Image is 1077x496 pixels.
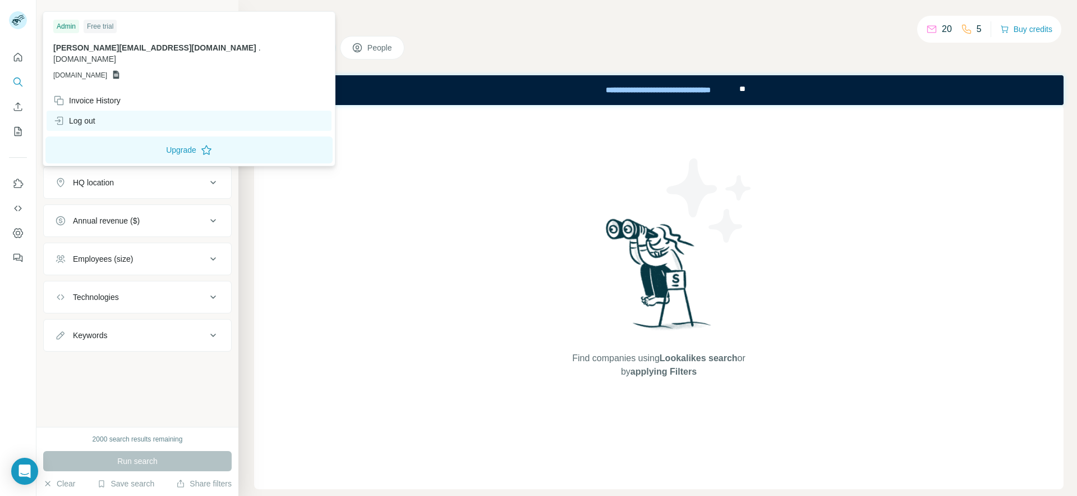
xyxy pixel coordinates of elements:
[9,121,27,142] button: My lists
[44,169,231,196] button: HQ location
[73,330,107,341] div: Keywords
[44,284,231,311] button: Technologies
[9,72,27,92] button: Search
[660,353,738,363] span: Lookalikes search
[53,70,107,80] span: [DOMAIN_NAME]
[93,434,183,444] div: 2000 search results remaining
[254,75,1064,105] iframe: Banner
[9,198,27,219] button: Use Surfe API
[84,20,117,33] div: Free trial
[9,174,27,194] button: Use Surfe on LinkedIn
[254,13,1064,29] h4: Search
[367,42,393,53] span: People
[659,150,760,251] img: Surfe Illustration - Stars
[73,253,133,265] div: Employees (size)
[53,95,121,106] div: Invoice History
[977,22,982,36] p: 5
[9,47,27,67] button: Quick start
[259,43,261,52] span: .
[601,216,717,341] img: Surfe Illustration - Woman searching with binoculars
[53,43,256,52] span: [PERSON_NAME][EMAIL_ADDRESS][DOMAIN_NAME]
[9,223,27,243] button: Dashboard
[195,7,238,24] button: Hide
[569,352,748,379] span: Find companies using or by
[44,322,231,349] button: Keywords
[45,136,333,163] button: Upgrade
[630,367,697,376] span: applying Filters
[43,478,75,489] button: Clear
[73,215,140,226] div: Annual revenue ($)
[53,115,95,126] div: Log out
[176,478,232,489] button: Share filters
[942,22,952,36] p: 20
[43,10,79,20] div: New search
[53,54,116,63] span: [DOMAIN_NAME]
[9,97,27,117] button: Enrich CSV
[44,245,231,272] button: Employees (size)
[53,20,79,33] div: Admin
[1000,21,1052,37] button: Buy credits
[97,478,154,489] button: Save search
[44,207,231,234] button: Annual revenue ($)
[73,292,119,303] div: Technologies
[9,248,27,268] button: Feedback
[73,177,114,188] div: HQ location
[11,458,38,485] div: Open Intercom Messenger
